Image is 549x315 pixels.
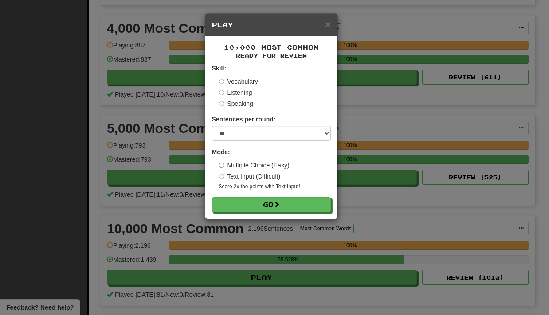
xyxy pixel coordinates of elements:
label: Sentences per round: [212,115,276,124]
strong: Skill: [212,65,227,72]
button: Go [212,197,331,212]
label: Listening [219,88,252,97]
input: Speaking [219,101,224,106]
input: Multiple Choice (Easy) [219,163,224,168]
label: Text Input (Difficult) [219,172,281,181]
span: × [325,19,330,29]
label: Vocabulary [219,77,258,86]
span: 10,000 Most Common [224,43,319,51]
strong: Mode: [212,148,230,156]
small: Score 2x the points with Text Input ! [219,183,331,191]
input: Listening [219,90,224,95]
h5: Play [212,20,331,29]
label: Multiple Choice (Easy) [219,161,290,170]
small: Ready for Review [212,52,331,59]
input: Vocabulary [219,79,224,84]
label: Speaking [219,99,253,108]
button: Close [325,19,330,29]
input: Text Input (Difficult) [219,174,224,179]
